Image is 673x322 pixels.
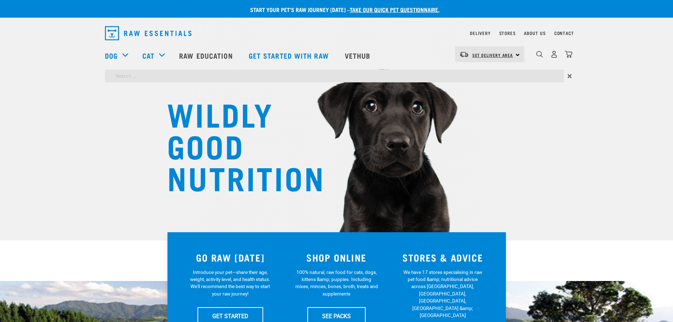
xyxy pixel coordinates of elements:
nav: dropdown navigation [99,23,574,43]
a: Vethub [338,41,379,70]
a: Stores [499,32,516,34]
img: Raw Essentials Logo [105,26,191,40]
h3: SHOP ONLINE [288,252,385,263]
a: Dog [105,50,118,61]
span: × [567,70,572,82]
h3: GO RAW [DATE] [182,252,279,263]
img: home-icon-1@2x.png [536,51,543,58]
a: Delivery [470,32,490,34]
span: Set Delivery Area [472,54,513,56]
a: Contact [554,32,574,34]
a: take our quick pet questionnaire. [350,8,439,11]
p: We have 17 stores specialising in raw pet food &amp; nutritional advice across [GEOGRAPHIC_DATA],... [401,269,484,319]
a: Get started with Raw [242,41,338,70]
img: user.png [550,51,558,58]
input: Search... [105,70,564,82]
img: home-icon@2x.png [565,51,572,58]
h3: STORES & ADVICE [394,252,492,263]
img: van-moving.png [459,51,469,58]
p: 100% natural, raw food for cats, dogs, kittens &amp; puppies. Including mixes, minces, bones, bro... [295,269,378,298]
h1: WILDLY GOOD NUTRITION [167,97,308,193]
a: Cat [142,50,154,61]
a: About Us [524,32,545,34]
a: Raw Education [172,41,241,70]
p: Introduce your pet—share their age, weight, activity level, and health status. We'll recommend th... [189,269,272,298]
